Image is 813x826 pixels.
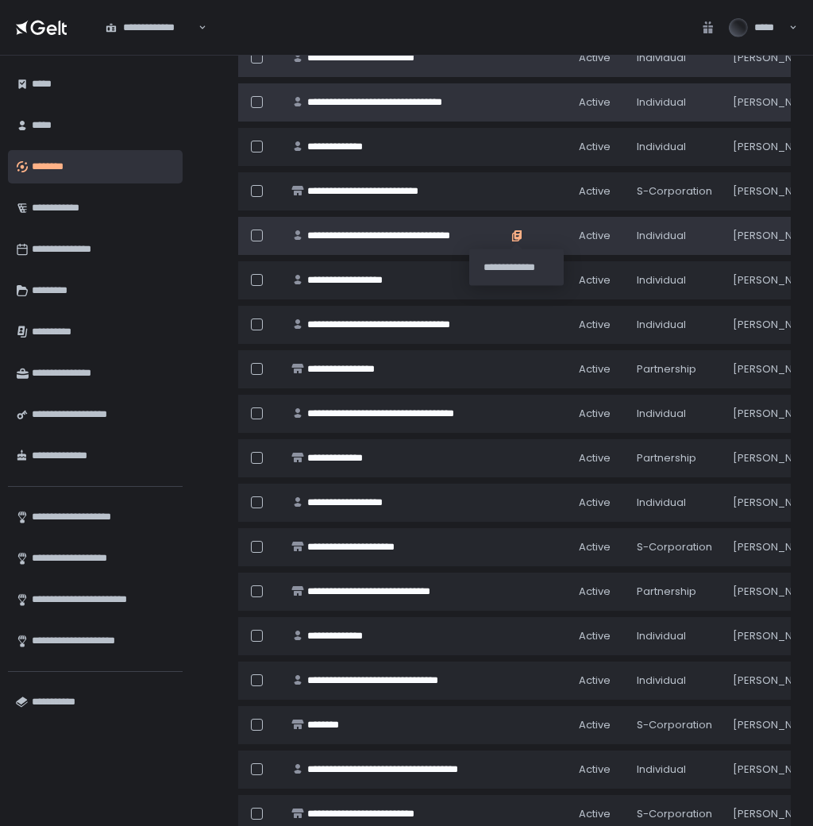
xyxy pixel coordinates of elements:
[637,496,714,510] div: Individual
[579,362,611,376] span: active
[579,674,611,688] span: active
[579,51,611,65] span: active
[637,674,714,688] div: Individual
[637,762,714,777] div: Individual
[637,318,714,332] div: Individual
[579,407,611,421] span: active
[579,585,611,599] span: active
[579,229,611,243] span: active
[196,20,197,36] input: Search for option
[579,540,611,554] span: active
[579,718,611,732] span: active
[637,273,714,288] div: Individual
[579,184,611,199] span: active
[579,140,611,154] span: active
[637,629,714,643] div: Individual
[637,95,714,110] div: Individual
[637,229,714,243] div: Individual
[637,51,714,65] div: Individual
[637,184,714,199] div: S-Corporation
[637,451,714,465] div: Partnership
[637,540,714,554] div: S-Corporation
[579,451,611,465] span: active
[637,718,714,732] div: S-Corporation
[579,807,611,821] span: active
[579,95,611,110] span: active
[579,762,611,777] span: active
[579,318,611,332] span: active
[637,140,714,154] div: Individual
[579,273,611,288] span: active
[637,362,714,376] div: Partnership
[95,11,206,44] div: Search for option
[579,496,611,510] span: active
[637,807,714,821] div: S-Corporation
[637,585,714,599] div: Partnership
[637,407,714,421] div: Individual
[579,629,611,643] span: active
